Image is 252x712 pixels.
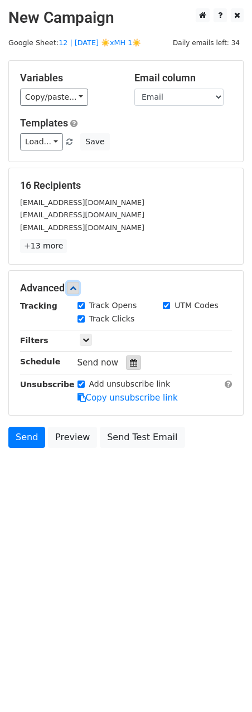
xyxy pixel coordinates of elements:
strong: Tracking [20,301,57,310]
small: Google Sheet: [8,38,141,47]
label: UTM Codes [175,300,218,311]
a: Send [8,427,45,448]
a: Send Test Email [100,427,185,448]
h2: New Campaign [8,8,244,27]
small: [EMAIL_ADDRESS][DOMAIN_NAME] [20,223,144,232]
a: Copy/paste... [20,89,88,106]
strong: Schedule [20,357,60,366]
h5: Advanced [20,282,232,294]
a: Daily emails left: 34 [169,38,244,47]
iframe: Chat Widget [196,659,252,712]
a: Copy unsubscribe link [77,393,178,403]
span: Daily emails left: 34 [169,37,244,49]
strong: Filters [20,336,49,345]
a: Preview [48,427,97,448]
label: Track Clicks [89,313,135,325]
a: +13 more [20,239,67,253]
small: [EMAIL_ADDRESS][DOMAIN_NAME] [20,211,144,219]
strong: Unsubscribe [20,380,75,389]
small: [EMAIL_ADDRESS][DOMAIN_NAME] [20,198,144,207]
label: Add unsubscribe link [89,378,171,390]
span: Send now [77,358,119,368]
a: Load... [20,133,63,150]
label: Track Opens [89,300,137,311]
a: Templates [20,117,68,129]
h5: Variables [20,72,118,84]
h5: 16 Recipients [20,179,232,192]
h5: Email column [134,72,232,84]
a: 12 | [DATE] ☀️xMH 1☀️ [59,38,141,47]
button: Save [80,133,109,150]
